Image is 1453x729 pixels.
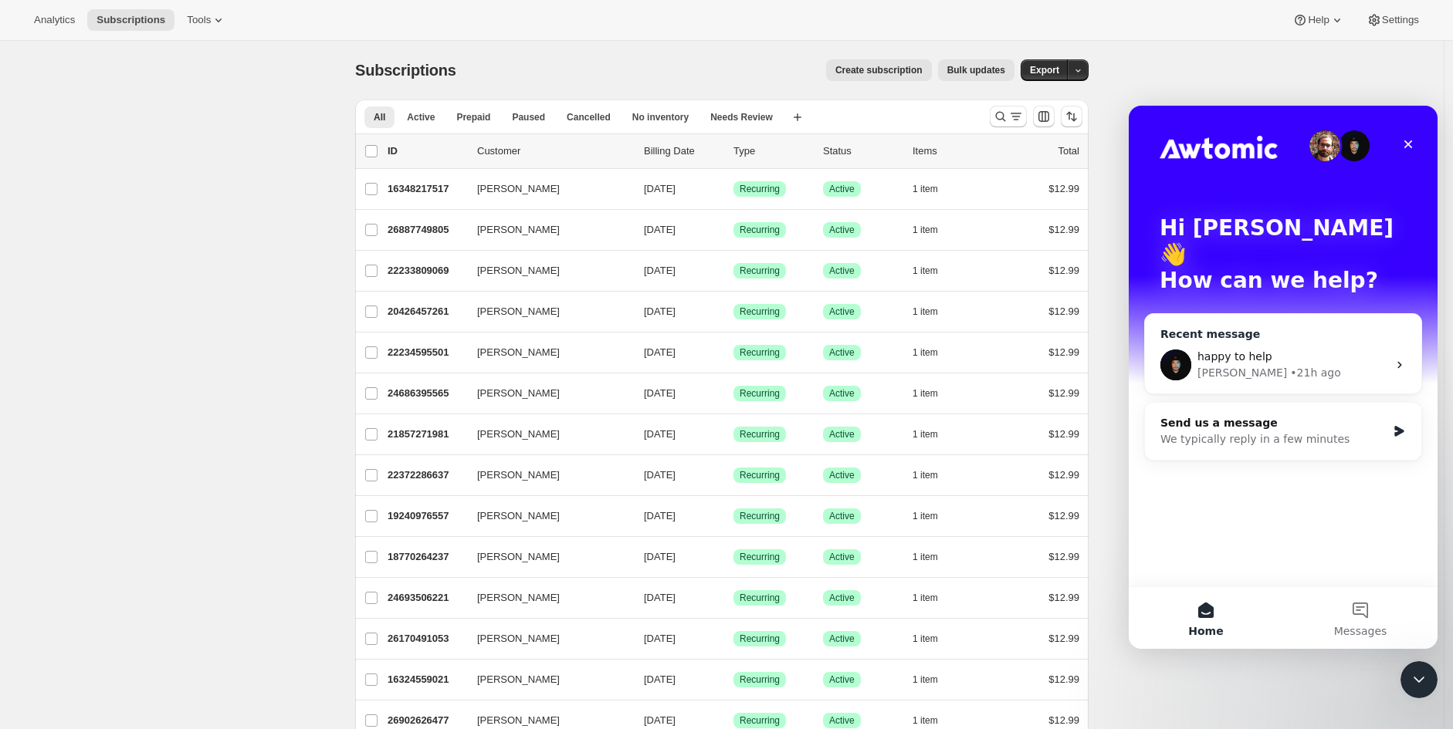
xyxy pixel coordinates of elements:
button: [PERSON_NAME] [468,626,622,651]
p: 22372286637 [388,467,465,483]
span: 1 item [913,510,938,522]
span: Active [829,633,855,645]
span: 1 item [913,346,938,359]
span: Active [829,673,855,686]
div: 19240976557[PERSON_NAME][DATE]SuccessRecurringSuccessActive1 item$12.99 [388,505,1079,527]
button: [PERSON_NAME] [468,545,622,569]
p: 22233809069 [388,263,465,278]
span: Paused [512,111,545,123]
button: Export [1021,59,1069,81]
button: Analytics [25,9,84,31]
button: [PERSON_NAME] [468,177,622,201]
div: Items [913,143,990,159]
p: 21857271981 [388,427,465,442]
span: Recurring [740,510,780,522]
iframe: Intercom live chat [1129,106,1438,649]
span: Recurring [740,183,780,195]
span: Recurring [740,224,780,236]
p: 19240976557 [388,508,465,524]
p: 24693506221 [388,590,465,606]
span: Recurring [740,265,780,277]
span: [PERSON_NAME] [477,427,560,442]
span: [DATE] [644,469,676,481]
div: 22372286637[PERSON_NAME][DATE]SuccessRecurringSuccessActive1 item$12.99 [388,464,1079,486]
iframe: Intercom live chat [1401,661,1438,698]
button: [PERSON_NAME] [468,258,622,283]
span: [DATE] [644,428,676,440]
span: Active [829,387,855,400]
span: Bulk updates [947,64,1005,76]
button: 1 item [913,219,955,241]
span: Recurring [740,469,780,481]
p: Status [823,143,900,159]
div: 18770264237[PERSON_NAME][DATE]SuccessRecurringSuccessActive1 item$12.99 [388,546,1079,568]
span: 1 item [913,469,938,481]
span: [DATE] [644,510,676,521]
span: Active [829,551,855,563]
span: [DATE] [644,183,676,194]
p: 22234595501 [388,345,465,360]
span: [DATE] [644,633,676,644]
button: 1 item [913,587,955,609]
span: [PERSON_NAME] [477,263,560,278]
div: 20426457261[PERSON_NAME][DATE]SuccessRecurringSuccessActive1 item$12.99 [388,301,1079,322]
span: $12.99 [1048,469,1079,481]
span: Needs Review [710,111,773,123]
span: [DATE] [644,387,676,399]
span: [DATE] [644,592,676,603]
button: 1 item [913,628,955,650]
span: Subscriptions [355,62,456,79]
span: [PERSON_NAME] [477,181,560,197]
span: Recurring [740,592,780,604]
span: [PERSON_NAME] [477,345,560,360]
span: [DATE] [644,224,676,235]
span: [DATE] [644,714,676,726]
span: 1 item [913,714,938,727]
button: 1 item [913,669,955,690]
span: [PERSON_NAME] [477,549,560,565]
div: 16348217517[PERSON_NAME][DATE]SuccessRecurringSuccessActive1 item$12.99 [388,178,1079,200]
span: $12.99 [1048,633,1079,644]
button: [PERSON_NAME] [468,504,622,528]
span: [PERSON_NAME] [477,222,560,238]
span: 1 item [913,633,938,645]
div: 21857271981[PERSON_NAME][DATE]SuccessRecurringSuccessActive1 item$12.99 [388,424,1079,445]
span: Recurring [740,428,780,440]
span: Cancelled [567,111,611,123]
p: ID [388,143,465,159]
div: 16324559021[PERSON_NAME][DATE]SuccessRecurringSuccessActive1 item$12.99 [388,669,1079,690]
button: [PERSON_NAME] [468,218,622,242]
button: [PERSON_NAME] [468,463,622,488]
span: Active [829,510,855,522]
button: Bulk updates [938,59,1014,81]
span: Create subscription [835,64,923,76]
span: [PERSON_NAME] [477,631,560,646]
button: Settings [1357,9,1428,31]
span: Prepaid [456,111,490,123]
p: 18770264237 [388,549,465,565]
span: 1 item [913,428,938,440]
div: 26170491053[PERSON_NAME][DATE]SuccessRecurringSuccessActive1 item$12.99 [388,628,1079,650]
button: [PERSON_NAME] [468,586,622,610]
button: Sort the results [1061,106,1082,127]
button: [PERSON_NAME] [468,299,622,324]
span: [PERSON_NAME] [477,713,560,728]
span: [DATE] [644,305,676,317]
span: Active [829,183,855,195]
span: [DATE] [644,673,676,685]
span: 1 item [913,673,938,686]
button: 1 item [913,301,955,322]
span: $12.99 [1048,387,1079,399]
span: [DATE] [644,346,676,358]
span: [DATE] [644,265,676,276]
span: Active [829,592,855,604]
